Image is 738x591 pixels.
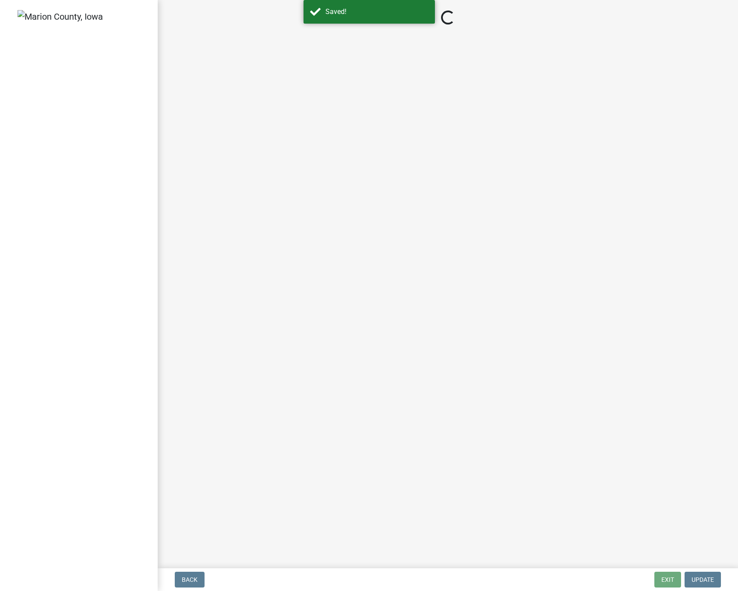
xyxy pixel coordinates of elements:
button: Back [175,572,205,588]
button: Update [685,572,721,588]
span: Update [692,576,714,583]
img: Marion County, Iowa [18,10,103,23]
span: Back [182,576,198,583]
button: Exit [654,572,681,588]
div: Saved! [325,7,428,17]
